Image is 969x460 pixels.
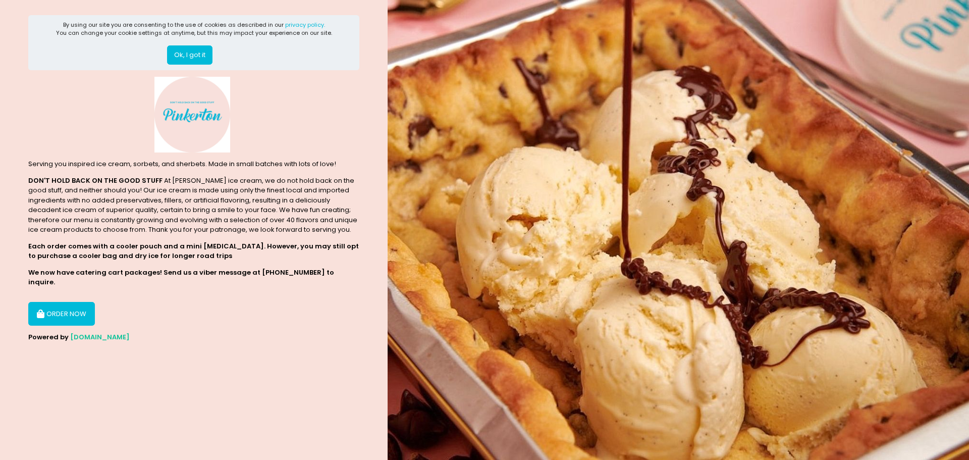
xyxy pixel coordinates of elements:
div: At [PERSON_NAME] ice cream, we do not hold back on the good stuff, and neither should you! Our ic... [28,176,359,235]
div: Powered by [28,332,359,342]
b: We now have catering cart packages! Send us a viber message at [PHONE_NUMBER] to inquire. [28,268,334,287]
button: ORDER NOW [28,302,95,326]
img: Pinkerton [154,77,230,152]
button: Ok, I got it [167,45,212,65]
div: Serving you inspired ice cream, sorbets, and sherbets. Made in small batches with lots of love! [28,159,359,169]
a: privacy policy. [285,21,325,29]
div: By using our site you are consenting to the use of cookies as described in our You can change you... [56,21,332,37]
a: [DOMAIN_NAME] [70,332,130,342]
b: Each order comes with a cooler pouch and a mini [MEDICAL_DATA]. However, you may still opt to pur... [28,241,359,261]
b: DON'T HOLD BACK ON THE GOOD STUFF [28,176,163,185]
